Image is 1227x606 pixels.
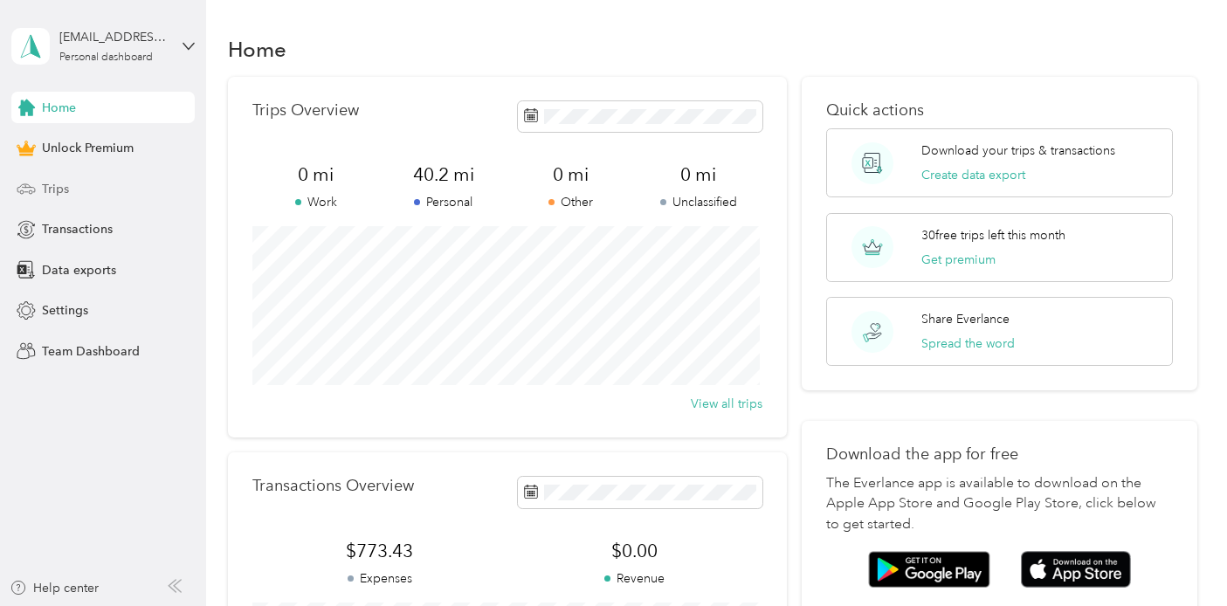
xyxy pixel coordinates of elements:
div: Personal dashboard [59,52,153,63]
span: 40.2 mi [380,162,507,187]
span: Unlock Premium [42,139,134,157]
p: Unclassified [635,193,762,211]
button: View all trips [691,395,762,413]
p: Expenses [252,569,507,588]
span: Transactions [42,220,113,238]
p: Share Everlance [921,310,1010,328]
p: Personal [380,193,507,211]
p: Revenue [507,569,762,588]
span: $0.00 [507,539,762,563]
div: [EMAIL_ADDRESS][DOMAIN_NAME] [59,28,169,46]
p: The Everlance app is available to download on the Apple App Store and Google Play Store, click be... [826,473,1172,536]
span: Settings [42,301,88,320]
button: Help center [10,579,99,597]
span: Data exports [42,261,116,279]
p: Download your trips & transactions [921,141,1115,160]
span: 0 mi [252,162,380,187]
button: Spread the word [921,334,1015,353]
iframe: Everlance-gr Chat Button Frame [1129,508,1227,606]
button: Get premium [921,251,996,269]
span: 0 mi [635,162,762,187]
img: App store [1021,551,1131,589]
h1: Home [228,40,286,59]
span: $773.43 [252,539,507,563]
span: 0 mi [507,162,635,187]
button: Create data export [921,166,1025,184]
span: Trips [42,180,69,198]
p: Download the app for free [826,445,1172,464]
span: Home [42,99,76,117]
p: Transactions Overview [252,477,414,495]
p: 30 free trips left this month [921,226,1065,244]
p: Trips Overview [252,101,359,120]
p: Work [252,193,380,211]
span: Team Dashboard [42,342,140,361]
p: Quick actions [826,101,1172,120]
p: Other [507,193,635,211]
img: Google play [868,551,990,588]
